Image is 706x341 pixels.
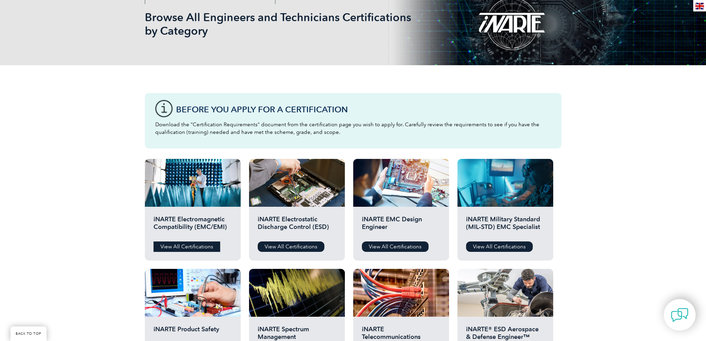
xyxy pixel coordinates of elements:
[362,241,429,252] a: View All Certifications
[153,215,232,236] h2: iNARTE Electromagnetic Compatibility (EMC/EMI)
[10,326,47,341] a: BACK TO TOP
[153,241,220,252] a: View All Certifications
[362,215,440,236] h2: iNARTE EMC Design Engineer
[466,241,533,252] a: View All Certifications
[258,215,336,236] h2: iNARTE Electrostatic Discharge Control (ESD)
[258,241,324,252] a: View All Certifications
[155,121,551,136] p: Download the “Certification Requirements” document from the certification page you wish to apply ...
[695,3,704,9] img: en
[176,105,551,114] h3: Before You Apply For a Certification
[145,10,412,37] h1: Browse All Engineers and Technicians Certifications by Category
[671,306,688,324] img: contact-chat.png
[466,215,545,236] h2: iNARTE Military Standard (MIL-STD) EMC Specialist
